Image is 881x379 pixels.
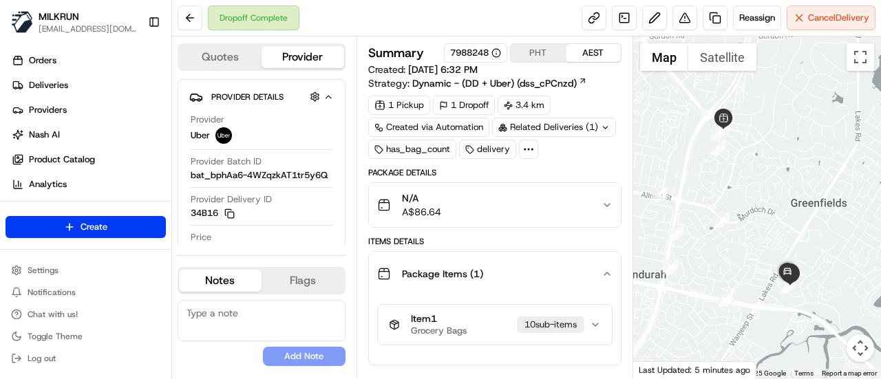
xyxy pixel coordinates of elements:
span: Provider Delivery ID [191,193,272,206]
div: 1 Dropoff [433,96,495,115]
a: Deliveries [6,74,171,96]
span: Grocery Bags [411,325,467,336]
div: 10 sub-item s [517,316,584,333]
div: 12 [780,279,795,294]
button: Provider Details [189,85,334,108]
a: Product Catalog [6,149,171,171]
button: Map camera controls [847,334,874,362]
div: 11 [718,292,733,307]
button: Toggle Theme [6,327,166,346]
div: 4 [652,187,667,202]
span: Uber [191,129,210,142]
span: Analytics [29,178,67,191]
a: Open this area in Google Maps (opens a new window) [637,360,682,378]
button: CancelDelivery [787,6,875,30]
div: 1 Pickup [368,96,430,115]
span: A$86.64 [402,205,441,219]
button: Settings [6,261,166,280]
a: Analytics [6,173,171,195]
span: Notifications [28,287,76,298]
button: AEST [566,44,621,62]
div: 3.4 km [498,96,551,115]
button: Toggle fullscreen view [847,43,874,71]
button: Provider [262,46,344,68]
button: Item1Grocery Bags10sub-items [378,305,612,345]
h3: Summary [368,47,424,59]
button: [EMAIL_ADDRESS][DOMAIN_NAME] [39,23,137,34]
div: 6 [712,124,728,139]
span: Product Catalog [29,153,95,166]
a: Providers [6,99,171,121]
span: Providers [29,104,67,116]
span: Chat with us! [28,309,78,320]
div: 7 [710,140,725,155]
div: 9 [669,225,684,240]
button: Notifications [6,283,166,302]
span: Created: [368,63,478,76]
span: Toggle Theme [28,331,83,342]
button: Package Items (1) [369,252,621,296]
span: Item 1 [411,313,467,325]
a: Nash AI [6,124,171,146]
span: Create [81,221,107,233]
button: Quotes [179,46,262,68]
span: Cancel Delivery [808,12,869,24]
button: Chat with us! [6,305,166,324]
button: MILKRUNMILKRUN[EMAIL_ADDRESS][DOMAIN_NAME] [6,6,142,39]
img: Google [637,360,682,378]
img: MILKRUN [11,11,33,33]
a: Orders [6,50,171,72]
div: delivery [459,140,516,159]
a: Terms (opens in new tab) [794,369,814,377]
div: Package Details [368,167,622,178]
button: MILKRUN [39,10,79,23]
span: Provider [191,113,224,126]
button: PHT [511,44,566,62]
button: Show satellite imagery [688,43,756,71]
button: N/AA$86.64 [369,183,621,227]
span: Reassign [739,12,775,24]
span: Orders [29,54,56,67]
button: Log out [6,349,166,368]
button: Create [6,216,166,238]
div: 10 [664,259,679,274]
div: Related Deliveries (1) [492,118,616,137]
a: Created via Automation [368,118,489,137]
span: [DATE] 6:32 PM [408,63,478,76]
span: Dynamic - (DD + Uber) (dss_cPCnzd) [412,76,577,90]
button: 34B16 [191,207,235,219]
div: 8 [714,213,730,228]
div: Strategy: [368,76,587,90]
button: 7988248 [450,47,501,59]
span: Provider Batch ID [191,155,262,168]
img: uber-new-logo.jpeg [215,127,232,144]
button: Show street map [640,43,688,71]
a: Report a map error [822,369,877,377]
div: 5 [701,106,716,121]
span: Package Items ( 1 ) [402,267,483,281]
span: Log out [28,353,56,364]
span: Provider Details [211,91,284,102]
span: N/A [402,191,441,205]
span: Settings [28,265,59,276]
button: Reassign [733,6,781,30]
div: has_bag_count [368,140,456,159]
span: Price [191,231,211,243]
span: Nash AI [29,129,60,141]
span: bat_bphAa6-4WZqzkAT1tr5y6Q [191,169,328,182]
span: Deliveries [29,79,68,91]
div: Items Details [368,236,622,247]
div: Last Updated: 5 minutes ago [633,361,756,378]
a: Dynamic - (DD + Uber) (dss_cPCnzd) [412,76,587,90]
div: Package Items (1) [369,296,621,365]
button: Flags [262,270,344,292]
button: Notes [179,270,262,292]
